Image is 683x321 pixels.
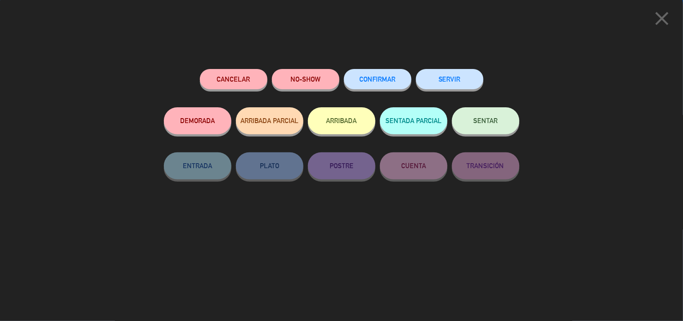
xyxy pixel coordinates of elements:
button: SENTADA PARCIAL [380,107,448,134]
button: NO-SHOW [272,69,339,89]
button: POSTRE [308,152,375,179]
button: ARRIBADA PARCIAL [236,107,303,134]
button: SERVIR [416,69,484,89]
button: Cancelar [200,69,267,89]
button: ENTRADA [164,152,231,179]
span: SENTAR [474,117,498,124]
button: PLATO [236,152,303,179]
button: CONFIRMAR [344,69,412,89]
button: close [648,7,676,33]
button: TRANSICIÓN [452,152,520,179]
span: CONFIRMAR [360,75,396,83]
span: ARRIBADA PARCIAL [240,117,299,124]
button: DEMORADA [164,107,231,134]
i: close [651,7,674,30]
button: SENTAR [452,107,520,134]
button: CUENTA [380,152,448,179]
button: ARRIBADA [308,107,375,134]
